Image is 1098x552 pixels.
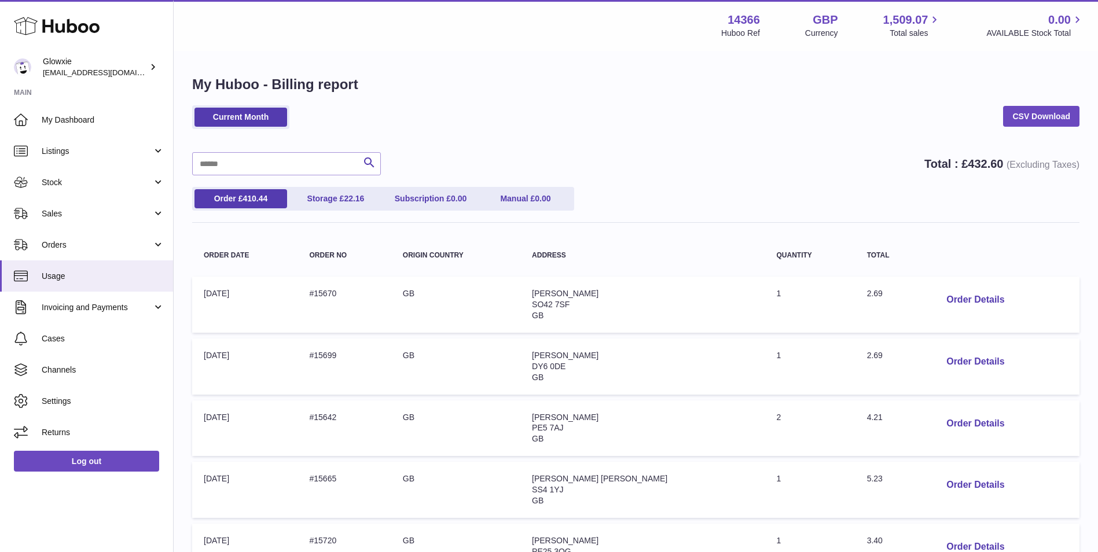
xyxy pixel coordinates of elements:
[14,451,159,472] a: Log out
[391,240,520,271] th: Origin Country
[986,28,1084,39] span: AVAILABLE Stock Total
[1048,12,1071,28] span: 0.00
[728,12,760,28] strong: 14366
[968,157,1003,170] span: 432.60
[43,56,147,78] div: Glowxie
[192,338,298,395] td: [DATE]
[42,427,164,438] span: Returns
[867,413,883,422] span: 4.21
[14,58,31,76] img: internalAdmin-14366@internal.huboo.com
[391,462,520,518] td: GB
[192,75,1079,94] h1: My Huboo - Billing report
[289,189,382,208] a: Storage £22.16
[42,146,152,157] span: Listings
[42,302,152,313] span: Invoicing and Payments
[298,277,391,333] td: #15670
[192,240,298,271] th: Order Date
[532,423,563,432] span: PE5 7AJ
[532,536,598,545] span: [PERSON_NAME]
[42,365,164,376] span: Channels
[42,115,164,126] span: My Dashboard
[42,333,164,344] span: Cases
[391,338,520,395] td: GB
[43,68,170,77] span: [EMAIL_ADDRESS][DOMAIN_NAME]
[479,189,572,208] a: Manual £0.00
[194,189,287,208] a: Order £410.44
[532,485,563,494] span: SS4 1YJ
[813,12,838,28] strong: GBP
[924,157,1079,170] strong: Total : £
[883,12,942,39] a: 1,509.07 Total sales
[520,240,765,271] th: Address
[937,350,1013,374] button: Order Details
[532,351,598,360] span: [PERSON_NAME]
[937,473,1013,497] button: Order Details
[384,189,477,208] a: Subscription £0.00
[986,12,1084,39] a: 0.00 AVAILABLE Stock Total
[765,240,855,271] th: Quantity
[765,462,855,518] td: 1
[243,194,267,203] span: 410.44
[532,434,544,443] span: GB
[805,28,838,39] div: Currency
[42,396,164,407] span: Settings
[532,474,667,483] span: [PERSON_NAME] [PERSON_NAME]
[298,462,391,518] td: #15665
[721,28,760,39] div: Huboo Ref
[937,288,1013,312] button: Order Details
[1003,106,1079,127] a: CSV Download
[855,240,926,271] th: Total
[42,240,152,251] span: Orders
[890,28,941,39] span: Total sales
[532,362,565,371] span: DY6 0DE
[344,194,364,203] span: 22.16
[535,194,550,203] span: 0.00
[532,300,570,309] span: SO42 7SF
[532,373,544,382] span: GB
[194,108,287,127] a: Current Month
[867,536,883,545] span: 3.40
[532,496,544,505] span: GB
[937,412,1013,436] button: Order Details
[192,277,298,333] td: [DATE]
[532,413,598,422] span: [PERSON_NAME]
[765,277,855,333] td: 1
[867,474,883,483] span: 5.23
[451,194,467,203] span: 0.00
[192,462,298,518] td: [DATE]
[532,289,598,298] span: [PERSON_NAME]
[298,240,391,271] th: Order no
[298,400,391,457] td: #15642
[765,338,855,395] td: 1
[867,351,883,360] span: 2.69
[298,338,391,395] td: #15699
[765,400,855,457] td: 2
[42,271,164,282] span: Usage
[42,177,152,188] span: Stock
[1007,160,1079,170] span: (Excluding Taxes)
[867,289,883,298] span: 2.69
[391,400,520,457] td: GB
[391,277,520,333] td: GB
[192,400,298,457] td: [DATE]
[883,12,928,28] span: 1,509.07
[42,208,152,219] span: Sales
[532,311,544,320] span: GB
